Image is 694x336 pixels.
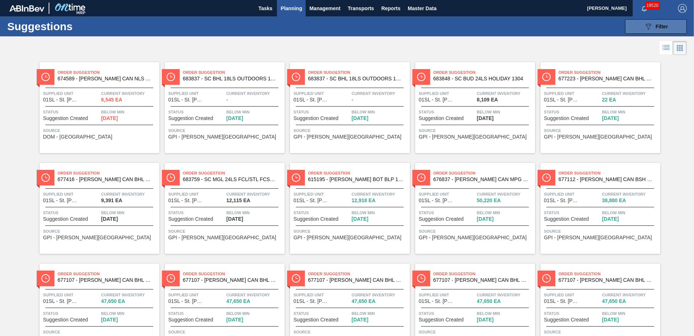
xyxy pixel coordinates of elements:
span: 10/27/2025 [226,317,243,323]
span: Supplied Unit [544,291,600,299]
span: Source [294,328,408,336]
span: 10/27/2025 [352,317,368,323]
span: Source [43,328,158,336]
span: 677107 - CARR CAN BHL 12OZ TWNSTK 30/12 CAN 0724 [183,277,279,283]
span: 683837 - SC BHL 18LS OUTDOORS 1286 FCSUITCS 12OZ [308,76,404,81]
span: Current inventory [226,90,283,97]
span: Tasks [257,4,273,13]
span: Suggestion Created [294,216,339,222]
span: Supplied Unit [419,90,475,97]
span: 08/07/2025 [477,216,494,222]
span: 10/27/2025 [602,216,619,222]
span: 01SL - St. Louis Brewery [294,198,330,203]
span: Order Suggestion [433,69,535,76]
a: statusOrder Suggestion683837 - SC BHL 18LS OUTDOORS 1286 FCSUITCS 12OZSupplied Unit01SL - St. [PE... [285,62,410,153]
span: Order Suggestion [559,270,660,277]
span: Order Suggestion [183,270,285,277]
span: GPI - W. Monroe [294,134,401,140]
span: GPI - W. Monroe [419,235,527,240]
span: Source [544,228,658,235]
span: Supplied Unit [168,191,225,198]
img: status [542,73,551,81]
span: 47,650 EA [352,299,376,304]
span: Below Min [602,108,658,116]
span: 12,918 EA [352,198,376,203]
span: 10/08/2025 [101,116,118,121]
span: 683837 - SC BHL 18LS OUTDOORS 1286 FCSUITCS 12OZ [183,76,279,81]
span: Below Min [226,209,283,216]
span: Current inventory [602,191,658,198]
span: Supplied Unit [294,191,350,198]
span: 677107 - CARR CAN BHL 12OZ TWNSTK 30/12 CAN 0724 [308,277,404,283]
div: Card Vision [673,41,687,55]
button: Filter [625,19,687,34]
span: Source [43,228,158,235]
span: Transports [348,4,374,13]
span: Suggestion Created [544,317,589,323]
span: 683848 - SC BUD 24LS HOLIDAY 1304 [433,76,529,81]
span: Suggestion Created [419,317,464,323]
span: 6,545 EA [101,97,122,103]
span: Status [168,310,225,317]
span: Current inventory [226,191,283,198]
span: Supplied Unit [294,291,350,299]
a: statusOrder Suggestion677416 - [PERSON_NAME] CAN BHL 12OZ OUTDOORS CAN PK 36/12Supplied Unit01SL ... [34,163,159,254]
img: status [41,173,50,182]
span: Suggestion Created [168,216,213,222]
span: Below Min [101,108,158,116]
span: Below Min [477,108,533,116]
span: Source [419,127,533,134]
span: GPI - W. Monroe [419,134,527,140]
span: Source [544,127,658,134]
span: Below Min [352,209,408,216]
span: - [226,97,228,103]
span: Below Min [226,108,283,116]
a: statusOrder Suggestion683759 - SC MGL 24LS FCL/STL FCSUITCS 12OZ 1304Supplied Unit01SL - St. [PER... [159,163,285,254]
img: status [41,73,50,81]
span: 01SL - St. Louis Brewery [43,299,79,304]
img: TNhmsLtSVTkK8tSr43FrP2fwEKptu5GPRR3wAAAABJRU5ErkJggg== [9,5,44,12]
span: Source [168,328,283,336]
span: GPI - W. Monroe [544,235,652,240]
span: Current inventory [602,291,658,299]
span: GPI - W. Monroe [544,134,652,140]
span: 01SL - St. Louis Brewery [544,299,580,304]
span: Supplied Unit [168,291,225,299]
span: Order Suggestion [308,69,410,76]
span: Order Suggestion [559,69,660,76]
span: Management [309,4,340,13]
span: 01SL - St. Louis Brewery [544,198,580,203]
img: status [167,274,175,283]
span: Status [294,209,350,216]
a: statusOrder Suggestion683848 - SC BUD 24LS HOLIDAY 1304Supplied Unit01SL - St. [PERSON_NAME]Curre... [410,62,535,153]
span: Status [419,310,475,317]
span: Source [168,127,283,134]
span: GPI - W. Monroe [43,235,151,240]
span: GPI - W. Monroe [168,235,276,240]
span: Current inventory [101,90,158,97]
span: Suggestion Created [419,216,464,222]
span: Below Min [352,310,408,317]
span: 01SL - St. Louis Brewery [419,299,455,304]
img: status [417,73,425,81]
span: Status [544,108,600,116]
span: Status [43,209,99,216]
button: Notifications [633,3,656,13]
span: Order Suggestion [433,270,535,277]
span: 01SL - St. Louis Brewery [294,97,330,103]
span: 47,650 EA [602,299,626,304]
span: 10/27/2025 [477,317,494,323]
span: Suggestion Created [294,116,339,121]
span: Current inventory [352,191,408,198]
span: Order Suggestion [183,169,285,177]
a: statusOrder Suggestion677112 - [PERSON_NAME] CAN BSH 12OZ TWNSTK 30/12 CAN 0724Supplied Unit01SL ... [535,163,660,254]
span: 01SL - St. Louis Brewery [168,198,205,203]
span: Suggestion Created [168,317,213,323]
span: Status [168,209,225,216]
span: 47,650 EA [477,299,501,304]
span: Source [419,228,533,235]
div: List Vision [660,41,673,55]
a: statusOrder Suggestion676837 - [PERSON_NAME] CAN MPG 12OZ CAN PK 12/12 SLEEK 102Supplied Unit01SL... [410,163,535,254]
span: Below Min [352,108,408,116]
span: 50,220 EA [477,198,501,203]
